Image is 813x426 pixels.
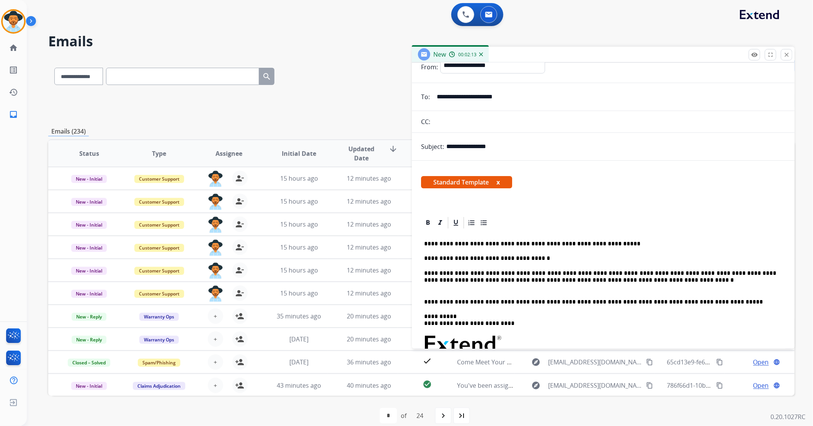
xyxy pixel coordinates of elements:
span: 15 hours ago [280,243,318,251]
mat-icon: person_remove [235,174,245,183]
button: + [208,331,223,347]
span: 12 minutes ago [347,289,391,297]
mat-icon: person_add [235,381,245,390]
span: Open [753,381,769,390]
span: New - Initial [71,244,107,252]
p: 0.20.1027RC [771,412,805,421]
span: Claims Adjudication [133,382,185,390]
span: 15 hours ago [280,174,318,183]
span: Assignee [216,149,243,158]
span: Customer Support [134,221,184,229]
span: 12 minutes ago [347,174,391,183]
mat-icon: person_remove [235,197,245,206]
span: 15 hours ago [280,220,318,229]
mat-icon: person_remove [235,289,245,298]
span: + [214,357,217,367]
img: agent-avatar [208,286,223,302]
span: [EMAIL_ADDRESS][DOMAIN_NAME] [549,381,642,390]
mat-icon: arrow_downward [389,144,398,153]
span: + [214,312,217,321]
span: New - Initial [71,290,107,298]
span: 20 minutes ago [347,335,391,343]
span: 35 minutes ago [277,312,321,320]
span: Standard Template [421,176,512,188]
span: [DATE] [289,335,309,343]
span: New - Initial [71,382,107,390]
p: To: [421,92,430,101]
mat-icon: history [9,88,18,97]
mat-icon: search [262,72,271,81]
div: Bullet List [478,217,490,229]
div: 24 [410,408,429,423]
mat-icon: remove_red_eye [751,51,758,58]
span: Customer Support [134,175,184,183]
span: Updated Date [340,144,382,163]
span: 43 minutes ago [277,381,321,390]
span: 15 hours ago [280,266,318,274]
div: of [401,411,406,420]
button: x [496,178,500,187]
p: CC: [421,117,430,126]
span: 15 hours ago [280,289,318,297]
span: 12 minutes ago [347,220,391,229]
span: Status [79,149,99,158]
span: Customer Support [134,198,184,206]
button: + [208,378,223,393]
mat-icon: person_remove [235,220,245,229]
img: agent-avatar [208,240,223,256]
mat-icon: person_add [235,335,245,344]
span: 786f66d1-10b4-40f4-bef9-614af3426d8f [667,381,779,390]
span: + [214,335,217,344]
span: New - Initial [71,221,107,229]
mat-icon: home [9,43,18,52]
span: Customer Support [134,244,184,252]
mat-icon: content_copy [646,359,653,366]
span: 00:02:13 [458,52,477,58]
span: 65cd13e9-fe67-4638-8795-1a721e226c9f [667,358,781,366]
mat-icon: close [783,51,790,58]
span: New - Reply [72,313,106,321]
span: + [214,381,217,390]
p: From: [421,62,438,72]
span: 12 minutes ago [347,243,391,251]
mat-icon: language [773,359,780,366]
mat-icon: person_remove [235,243,245,252]
span: Come Meet Your Local Thermomix® Consultants! [457,358,599,366]
button: + [208,308,223,324]
img: avatar [3,11,24,32]
span: 36 minutes ago [347,358,391,366]
mat-icon: content_copy [716,359,723,366]
mat-icon: inbox [9,110,18,119]
span: [EMAIL_ADDRESS][DOMAIN_NAME] [549,357,642,367]
img: agent-avatar [208,194,223,210]
mat-icon: last_page [457,411,466,420]
mat-icon: explore [532,381,541,390]
span: Customer Support [134,290,184,298]
div: Underline [450,217,462,229]
mat-icon: person_add [235,357,245,367]
span: [DATE] [289,358,309,366]
span: 15 hours ago [280,197,318,206]
img: agent-avatar [208,217,223,233]
span: Initial Date [282,149,316,158]
span: You've been assigned a new service order: 6f64959a-206a-40c5-a8b6-38fef471563e [457,381,694,390]
div: Bold [422,217,434,229]
h2: Emails [48,34,795,49]
button: + [208,354,223,370]
span: Customer Support [134,267,184,275]
mat-icon: list_alt [9,65,18,75]
span: Type [152,149,166,158]
span: Warranty Ops [139,313,179,321]
span: New - Initial [71,198,107,206]
span: 40 minutes ago [347,381,391,390]
span: New - Initial [71,175,107,183]
mat-icon: fullscreen [767,51,774,58]
mat-icon: navigate_next [439,411,448,420]
span: New [433,50,446,59]
span: 20 minutes ago [347,312,391,320]
mat-icon: person_remove [235,266,245,275]
span: New - Initial [71,267,107,275]
p: Emails (234) [48,127,89,136]
mat-icon: check_circle [423,380,432,389]
mat-icon: content_copy [646,382,653,389]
